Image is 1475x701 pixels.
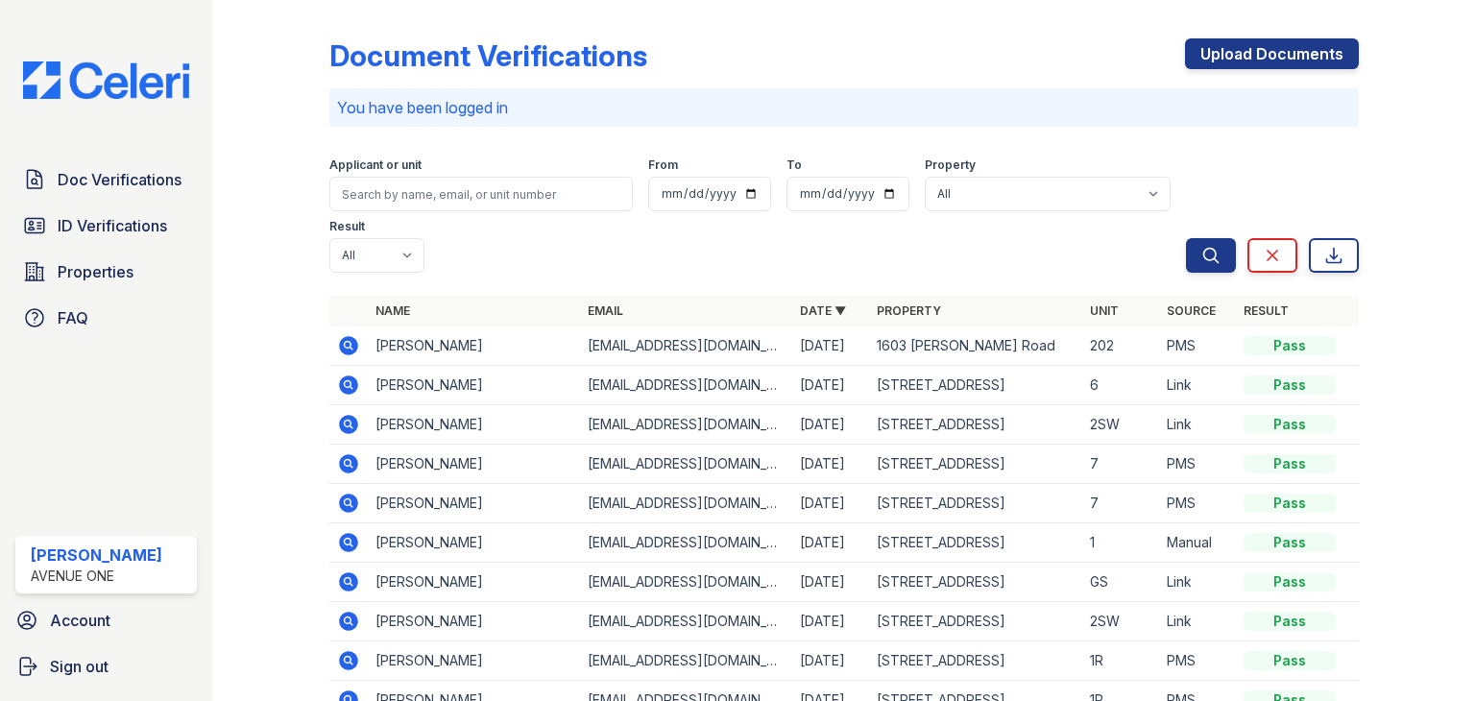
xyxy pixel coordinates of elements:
div: Document Verifications [329,38,647,73]
td: [STREET_ADDRESS] [869,445,1081,484]
div: Pass [1244,454,1336,473]
a: Name [375,303,410,318]
label: Applicant or unit [329,157,422,173]
td: [EMAIL_ADDRESS][DOMAIN_NAME] [580,326,792,366]
td: [PERSON_NAME] [368,484,580,523]
td: [STREET_ADDRESS] [869,366,1081,405]
td: [DATE] [792,602,869,641]
a: Account [8,601,205,640]
td: [STREET_ADDRESS] [869,641,1081,681]
td: [STREET_ADDRESS] [869,405,1081,445]
td: Manual [1159,523,1236,563]
td: 6 [1082,366,1159,405]
td: [PERSON_NAME] [368,326,580,366]
input: Search by name, email, or unit number [329,177,633,211]
td: [PERSON_NAME] [368,405,580,445]
div: Pass [1244,572,1336,592]
span: Properties [58,260,133,283]
div: Pass [1244,533,1336,552]
td: 7 [1082,484,1159,523]
td: [PERSON_NAME] [368,366,580,405]
td: PMS [1159,484,1236,523]
td: Link [1159,602,1236,641]
a: FAQ [15,299,197,337]
td: Link [1159,366,1236,405]
td: [PERSON_NAME] [368,641,580,681]
td: [DATE] [792,484,869,523]
a: Result [1244,303,1289,318]
td: [DATE] [792,445,869,484]
a: Unit [1090,303,1119,318]
td: [PERSON_NAME] [368,445,580,484]
img: CE_Logo_Blue-a8612792a0a2168367f1c8372b55b34899dd931a85d93a1a3d3e32e68fde9ad4.png [8,61,205,99]
td: PMS [1159,326,1236,366]
td: [STREET_ADDRESS] [869,563,1081,602]
td: [DATE] [792,563,869,602]
p: You have been logged in [337,96,1351,119]
td: [EMAIL_ADDRESS][DOMAIN_NAME] [580,563,792,602]
td: [STREET_ADDRESS] [869,523,1081,563]
div: Pass [1244,336,1336,355]
td: [DATE] [792,366,869,405]
div: Pass [1244,375,1336,395]
td: [DATE] [792,641,869,681]
td: 7 [1082,445,1159,484]
td: [EMAIL_ADDRESS][DOMAIN_NAME] [580,523,792,563]
td: [PERSON_NAME] [368,563,580,602]
td: GS [1082,563,1159,602]
label: To [786,157,802,173]
td: [STREET_ADDRESS] [869,484,1081,523]
div: [PERSON_NAME] [31,544,162,567]
div: Pass [1244,651,1336,670]
div: Pass [1244,612,1336,631]
td: [EMAIL_ADDRESS][DOMAIN_NAME] [580,366,792,405]
a: Doc Verifications [15,160,197,199]
td: 2SW [1082,602,1159,641]
td: 1603 [PERSON_NAME] Road [869,326,1081,366]
label: Property [925,157,976,173]
div: Pass [1244,415,1336,434]
td: [PERSON_NAME] [368,602,580,641]
td: [EMAIL_ADDRESS][DOMAIN_NAME] [580,484,792,523]
td: 1 [1082,523,1159,563]
td: 2SW [1082,405,1159,445]
a: Source [1167,303,1216,318]
span: Account [50,609,110,632]
a: Date ▼ [800,303,846,318]
td: 202 [1082,326,1159,366]
td: [EMAIL_ADDRESS][DOMAIN_NAME] [580,602,792,641]
label: From [648,157,678,173]
span: Sign out [50,655,109,678]
div: Avenue One [31,567,162,586]
td: [EMAIL_ADDRESS][DOMAIN_NAME] [580,445,792,484]
a: ID Verifications [15,206,197,245]
td: 1R [1082,641,1159,681]
td: PMS [1159,445,1236,484]
td: [DATE] [792,405,869,445]
td: [EMAIL_ADDRESS][DOMAIN_NAME] [580,405,792,445]
span: Doc Verifications [58,168,181,191]
a: Upload Documents [1185,38,1359,69]
td: PMS [1159,641,1236,681]
label: Result [329,219,365,234]
div: Pass [1244,494,1336,513]
a: Property [877,303,941,318]
a: Email [588,303,623,318]
td: [DATE] [792,523,869,563]
td: [PERSON_NAME] [368,523,580,563]
td: Link [1159,563,1236,602]
span: ID Verifications [58,214,167,237]
span: FAQ [58,306,88,329]
a: Sign out [8,647,205,686]
a: Properties [15,253,197,291]
td: [STREET_ADDRESS] [869,602,1081,641]
td: [DATE] [792,326,869,366]
td: Link [1159,405,1236,445]
td: [EMAIL_ADDRESS][DOMAIN_NAME] [580,641,792,681]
